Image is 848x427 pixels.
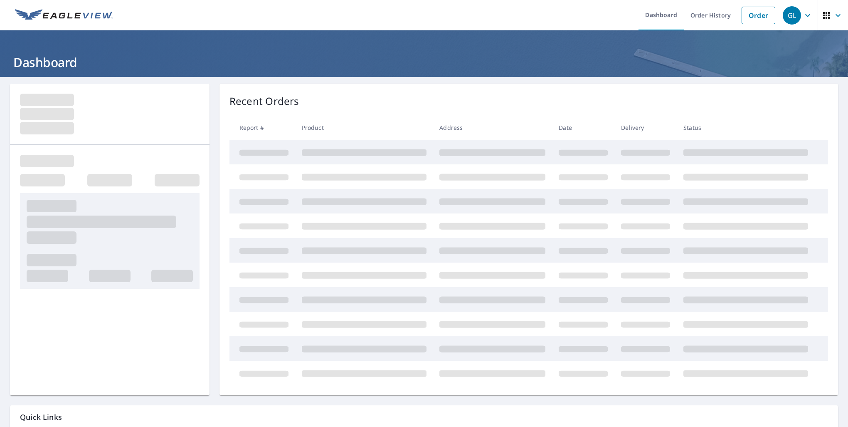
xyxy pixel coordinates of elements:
[295,115,433,140] th: Product
[677,115,815,140] th: Status
[229,94,299,109] p: Recent Orders
[742,7,775,24] a: Order
[614,115,677,140] th: Delivery
[433,115,552,140] th: Address
[783,6,801,25] div: GL
[20,412,828,422] p: Quick Links
[552,115,614,140] th: Date
[15,9,113,22] img: EV Logo
[10,54,838,71] h1: Dashboard
[229,115,295,140] th: Report #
